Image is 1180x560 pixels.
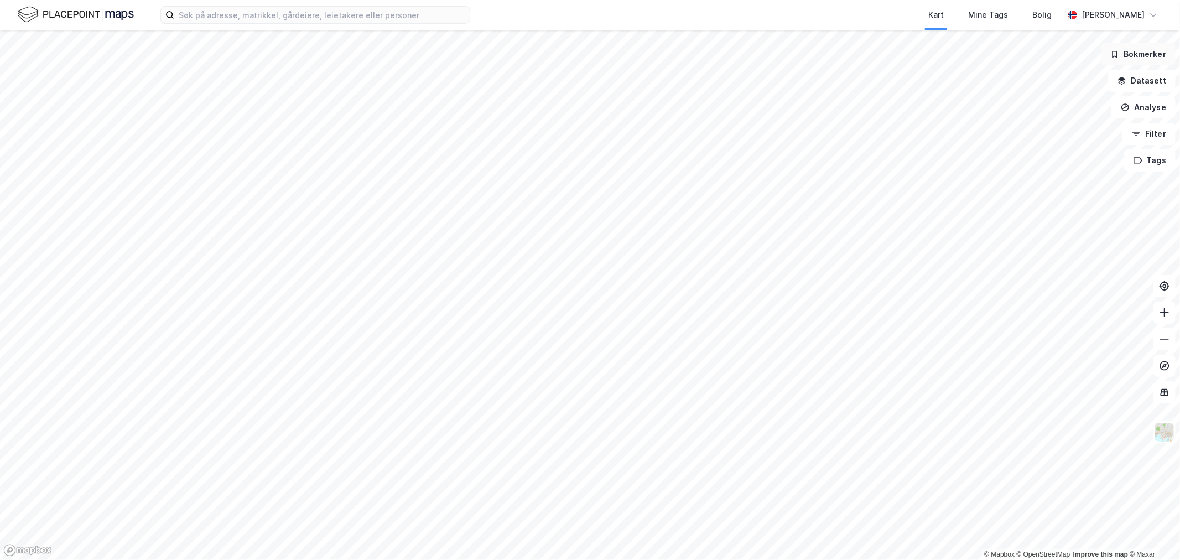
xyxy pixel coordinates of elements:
a: OpenStreetMap [1017,551,1070,558]
button: Analyse [1111,96,1176,118]
div: [PERSON_NAME] [1082,8,1145,22]
a: Mapbox homepage [3,544,52,557]
button: Datasett [1108,70,1176,92]
a: Mapbox [984,551,1015,558]
div: Kontrollprogram for chat [1125,507,1180,560]
img: Z [1154,422,1175,443]
div: Kart [928,8,944,22]
button: Filter [1122,123,1176,145]
div: Mine Tags [968,8,1008,22]
button: Bokmerker [1101,43,1176,65]
iframe: Chat Widget [1125,507,1180,560]
button: Tags [1124,149,1176,172]
input: Søk på adresse, matrikkel, gårdeiere, leietakere eller personer [174,7,470,23]
img: logo.f888ab2527a4732fd821a326f86c7f29.svg [18,5,134,24]
a: Improve this map [1073,551,1128,558]
div: Bolig [1032,8,1052,22]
